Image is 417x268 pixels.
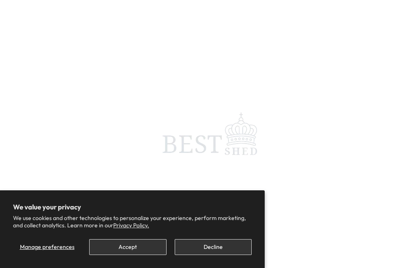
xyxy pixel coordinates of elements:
[20,243,75,251] span: Manage preferences
[89,239,166,255] button: Accept
[175,239,252,255] button: Decline
[13,203,252,211] h2: We value your privacy
[13,239,81,255] button: Manage preferences
[113,222,149,229] a: Privacy Policy.
[13,214,252,229] p: We use cookies and other technologies to personalize your experience, perform marketing, and coll...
